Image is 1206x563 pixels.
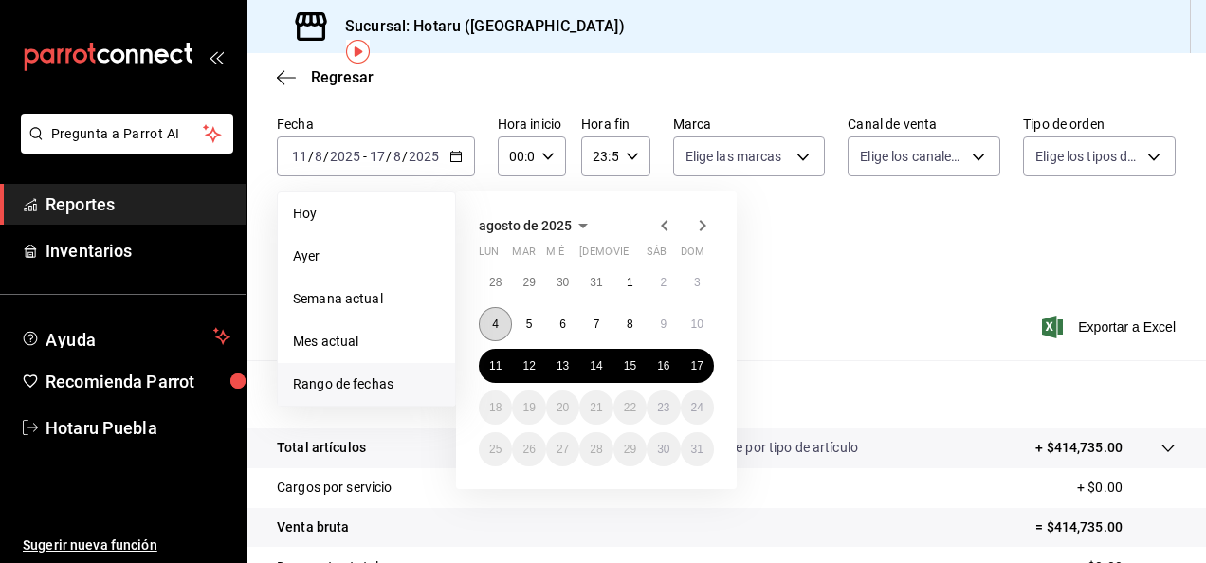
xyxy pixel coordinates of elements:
[1035,438,1123,458] p: + $414,735.00
[546,432,579,466] button: 27 de agosto de 2025
[46,369,230,394] span: Recomienda Parrot
[522,443,535,456] abbr: 26 de agosto de 2025
[1046,316,1176,338] button: Exportar a Excel
[546,265,579,300] button: 30 de julio de 2025
[522,401,535,414] abbr: 19 de agosto de 2025
[624,443,636,456] abbr: 29 de agosto de 2025
[557,401,569,414] abbr: 20 de agosto de 2025
[579,349,612,383] button: 14 de agosto de 2025
[647,390,680,425] button: 23 de agosto de 2025
[627,318,633,331] abbr: 8 de agosto de 2025
[489,401,502,414] abbr: 18 de agosto de 2025
[657,401,669,414] abbr: 23 de agosto de 2025
[479,349,512,383] button: 11 de agosto de 2025
[579,307,612,341] button: 7 de agosto de 2025
[557,359,569,372] abbr: 13 de agosto de 2025
[479,214,594,237] button: agosto de 2025
[489,443,502,456] abbr: 25 de agosto de 2025
[590,359,602,372] abbr: 14 de agosto de 2025
[291,149,308,164] input: --
[647,349,680,383] button: 16 de agosto de 2025
[579,265,612,300] button: 31 de julio de 2025
[613,307,647,341] button: 8 de agosto de 2025
[479,245,499,265] abbr: lunes
[613,245,629,265] abbr: viernes
[363,149,367,164] span: -
[581,118,649,131] label: Hora fin
[647,432,680,466] button: 30 de agosto de 2025
[1077,478,1176,498] p: + $0.00
[546,245,564,265] abbr: miércoles
[277,438,366,458] p: Total artículos
[546,349,579,383] button: 13 de agosto de 2025
[21,114,233,154] button: Pregunta a Parrot AI
[402,149,408,164] span: /
[479,265,512,300] button: 28 de julio de 2025
[557,443,569,456] abbr: 27 de agosto de 2025
[627,276,633,289] abbr: 1 de agosto de 2025
[323,149,329,164] span: /
[13,137,233,157] a: Pregunta a Parrot AI
[512,245,535,265] abbr: martes
[590,276,602,289] abbr: 31 de julio de 2025
[209,49,224,64] button: open_drawer_menu
[408,149,440,164] input: ----
[46,191,230,217] span: Reportes
[489,276,502,289] abbr: 28 de julio de 2025
[1023,118,1176,131] label: Tipo de orden
[579,245,691,265] abbr: jueves
[590,401,602,414] abbr: 21 de agosto de 2025
[590,443,602,456] abbr: 28 de agosto de 2025
[512,307,545,341] button: 5 de agosto de 2025
[594,318,600,331] abbr: 7 de agosto de 2025
[277,118,475,131] label: Fecha
[691,401,703,414] abbr: 24 de agosto de 2025
[293,374,440,394] span: Rango de fechas
[277,478,393,498] p: Cargos por servicio
[673,118,826,131] label: Marca
[613,265,647,300] button: 1 de agosto de 2025
[579,432,612,466] button: 28 de agosto de 2025
[479,390,512,425] button: 18 de agosto de 2025
[489,359,502,372] abbr: 11 de agosto de 2025
[681,349,714,383] button: 17 de agosto de 2025
[681,265,714,300] button: 3 de agosto de 2025
[46,238,230,263] span: Inventarios
[393,149,402,164] input: --
[369,149,386,164] input: --
[293,246,440,266] span: Ayer
[512,390,545,425] button: 19 de agosto de 2025
[512,432,545,466] button: 26 de agosto de 2025
[557,276,569,289] abbr: 30 de julio de 2025
[860,147,965,166] span: Elige los canales de venta
[691,359,703,372] abbr: 17 de agosto de 2025
[330,15,625,38] h3: Sucursal: Hotaru ([GEOGRAPHIC_DATA])
[498,118,566,131] label: Hora inicio
[277,68,374,86] button: Regresar
[512,349,545,383] button: 12 de agosto de 2025
[522,276,535,289] abbr: 29 de julio de 2025
[613,390,647,425] button: 22 de agosto de 2025
[657,359,669,372] abbr: 16 de agosto de 2025
[546,307,579,341] button: 6 de agosto de 2025
[293,289,440,309] span: Semana actual
[311,68,374,86] span: Regresar
[691,443,703,456] abbr: 31 de agosto de 2025
[1035,147,1141,166] span: Elige los tipos de orden
[559,318,566,331] abbr: 6 de agosto de 2025
[579,390,612,425] button: 21 de agosto de 2025
[293,332,440,352] span: Mes actual
[681,307,714,341] button: 10 de agosto de 2025
[51,124,204,144] span: Pregunta a Parrot AI
[346,40,370,64] img: Tooltip marker
[512,265,545,300] button: 29 de julio de 2025
[46,415,230,441] span: Hotaru Puebla
[681,390,714,425] button: 24 de agosto de 2025
[314,149,323,164] input: --
[647,307,680,341] button: 9 de agosto de 2025
[479,432,512,466] button: 25 de agosto de 2025
[685,147,782,166] span: Elige las marcas
[308,149,314,164] span: /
